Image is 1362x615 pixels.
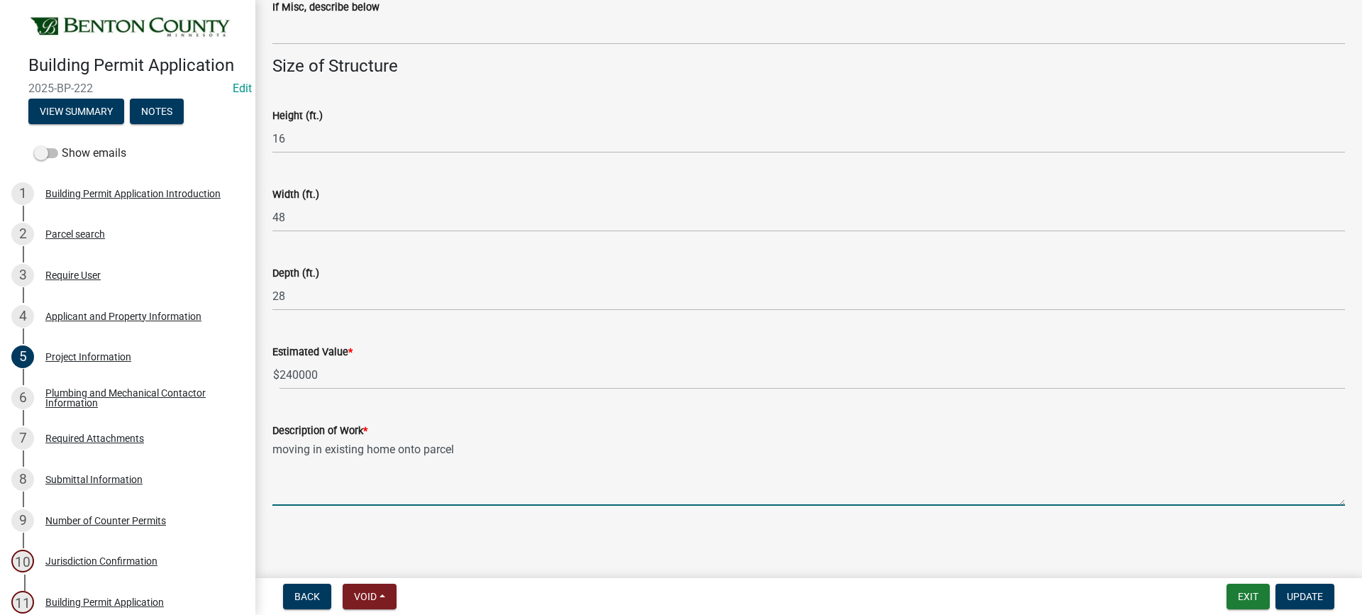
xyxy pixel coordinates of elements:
div: Parcel search [45,229,105,239]
button: Back [283,584,331,609]
div: Number of Counter Permits [45,516,166,526]
div: 7 [11,427,34,450]
div: Required Attachments [45,433,144,443]
button: Exit [1227,584,1270,609]
label: Depth (ft.) [272,269,319,279]
div: Applicant and Property Information [45,311,201,321]
div: 4 [11,305,34,328]
h4: Building Permit Application [28,55,244,76]
label: Description of Work [272,426,367,436]
label: Width (ft.) [272,190,319,200]
button: Void [343,584,397,609]
div: 11 [11,591,34,614]
span: Void [354,591,377,602]
div: 1 [11,182,34,205]
div: 8 [11,468,34,491]
div: 10 [11,550,34,572]
div: Submittal Information [45,475,143,484]
div: 6 [11,387,34,409]
div: Project Information [45,352,131,362]
div: Jurisdiction Confirmation [45,556,157,566]
div: 2 [11,223,34,245]
div: 5 [11,345,34,368]
div: Plumbing and Mechanical Contactor Information [45,388,233,408]
wm-modal-confirm: Summary [28,106,124,118]
button: Notes [130,99,184,124]
label: Height (ft.) [272,111,323,121]
label: Show emails [34,145,126,162]
span: Update [1287,591,1323,602]
img: Benton County, Minnesota [28,15,233,40]
wm-modal-confirm: Notes [130,106,184,118]
wm-modal-confirm: Edit Application Number [233,82,252,95]
div: Require User [45,270,101,280]
span: $ [272,360,280,389]
div: Building Permit Application [45,597,164,607]
a: Edit [233,82,252,95]
div: 3 [11,264,34,287]
h4: Size of Structure [272,56,1345,77]
span: 2025-BP-222 [28,82,227,95]
button: Update [1275,584,1334,609]
div: 9 [11,509,34,532]
button: View Summary [28,99,124,124]
span: Back [294,591,320,602]
label: Estimated Value [272,348,353,358]
label: If Misc, describe below [272,3,380,13]
div: Building Permit Application Introduction [45,189,221,199]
